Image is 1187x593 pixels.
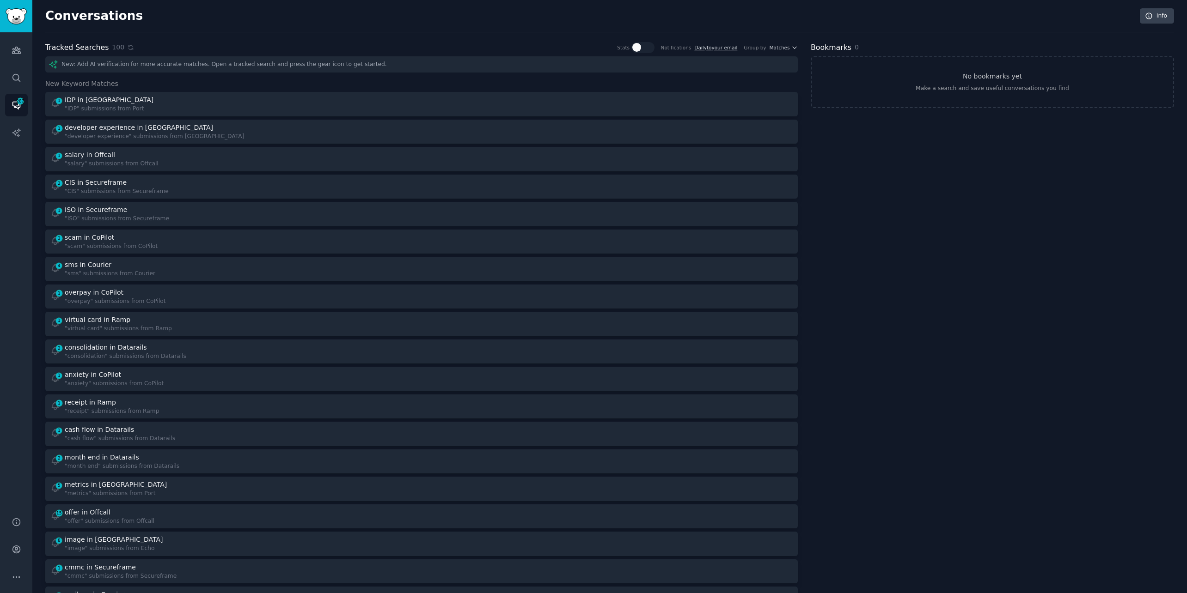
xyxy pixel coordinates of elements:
span: 2 [55,455,63,461]
span: 3 [55,235,63,242]
span: 0 [855,43,859,51]
span: 5 [55,482,63,489]
button: Matches [770,44,798,51]
div: "cmmc" submissions from Secureframe [65,572,177,581]
div: "receipt" submissions from Ramp [65,407,159,416]
div: consolidation in Datarails [65,343,147,352]
a: 4sms in Courier"sms" submissions from Courier [45,257,798,281]
a: 8image in [GEOGRAPHIC_DATA]"image" submissions from Echo [45,532,798,556]
div: anxiety in CoPilot [65,370,121,380]
span: 1 [55,125,63,132]
a: Info [1140,8,1174,24]
div: "offer" submissions from Offcall [65,517,154,526]
a: 1cash flow in Datarails"cash flow" submissions from Datarails [45,422,798,446]
div: salary in Offcall [65,150,115,160]
div: cmmc in Secureframe [65,563,136,572]
div: "image" submissions from Echo [65,545,165,553]
span: 1 [55,427,63,434]
div: Make a search and save useful conversations you find [916,85,1069,93]
a: 15offer in Offcall"offer" submissions from Offcall [45,504,798,529]
div: virtual card in Ramp [65,315,130,325]
a: 1virtual card in Ramp"virtual card" submissions from Ramp [45,312,798,336]
div: "CIS" submissions from Secureframe [65,188,169,196]
div: scam in CoPilot [65,233,114,242]
a: 1IDP in [GEOGRAPHIC_DATA]"IDP" submissions from Port [45,92,798,116]
span: 1 [55,290,63,296]
h2: Bookmarks [811,42,851,54]
div: Notifications [661,44,691,51]
div: "scam" submissions from CoPilot [65,242,158,251]
div: Group by [744,44,766,51]
div: metrics in [GEOGRAPHIC_DATA] [65,480,167,490]
div: "anxiety" submissions from CoPilot [65,380,164,388]
h2: Tracked Searches [45,42,109,54]
span: 1 [55,565,63,571]
div: IDP in [GEOGRAPHIC_DATA] [65,95,153,105]
div: "salary" submissions from Offcall [65,160,159,168]
span: 100 [112,42,124,52]
a: 1developer experience in [GEOGRAPHIC_DATA]"developer experience" submissions from [GEOGRAPHIC_DATA] [45,120,798,144]
a: 1cmmc in Secureframe"cmmc" submissions from Secureframe [45,559,798,584]
div: month end in Datarails [65,453,139,462]
img: GummySearch logo [6,8,27,24]
div: "developer experience" submissions from [GEOGRAPHIC_DATA] [65,133,244,141]
a: 2CIS in Secureframe"CIS" submissions from Secureframe [45,175,798,199]
a: 287 [5,94,28,116]
div: "ISO" submissions from Secureframe [65,215,169,223]
div: "metrics" submissions from Port [65,490,169,498]
div: cash flow in Datarails [65,425,134,435]
a: 1receipt in Ramp"receipt" submissions from Ramp [45,394,798,419]
div: "overpay" submissions from CoPilot [65,297,166,306]
div: "cash flow" submissions from Datarails [65,435,175,443]
span: 2 [55,345,63,351]
span: 8 [55,537,63,544]
div: ISO in Secureframe [65,205,127,215]
span: 4 [55,262,63,269]
div: "month end" submissions from Datarails [65,462,179,471]
a: Dailytoyour email [694,45,737,50]
div: "consolidation" submissions from Datarails [65,352,186,361]
h3: No bookmarks yet [963,72,1022,81]
a: 2consolidation in Datarails"consolidation" submissions from Datarails [45,339,798,364]
h2: Conversations [45,9,143,24]
div: sms in Courier [65,260,111,270]
span: Matches [770,44,790,51]
span: 1 [55,372,63,379]
span: New Keyword Matches [45,79,118,89]
a: 3scam in CoPilot"scam" submissions from CoPilot [45,230,798,254]
div: "virtual card" submissions from Ramp [65,325,172,333]
div: receipt in Ramp [65,398,116,407]
div: developer experience in [GEOGRAPHIC_DATA] [65,123,213,133]
a: 1overpay in CoPilot"overpay" submissions from CoPilot [45,284,798,309]
span: 1 [55,97,63,104]
div: "sms" submissions from Courier [65,270,155,278]
span: 1 [55,400,63,406]
span: 1 [55,207,63,214]
a: 1salary in Offcall"salary" submissions from Offcall [45,147,798,171]
div: overpay in CoPilot [65,288,123,297]
a: 5metrics in [GEOGRAPHIC_DATA]"metrics" submissions from Port [45,477,798,501]
span: 15 [55,510,63,516]
div: image in [GEOGRAPHIC_DATA] [65,535,163,545]
div: CIS in Secureframe [65,178,127,188]
a: 1ISO in Secureframe"ISO" submissions from Secureframe [45,202,798,226]
div: offer in Offcall [65,508,110,517]
a: 2month end in Datarails"month end" submissions from Datarails [45,449,798,474]
div: "IDP" submissions from Port [65,105,155,113]
a: 1anxiety in CoPilot"anxiety" submissions from CoPilot [45,367,798,391]
span: 287 [16,98,24,104]
span: 2 [55,180,63,187]
a: No bookmarks yetMake a search and save useful conversations you find [811,56,1174,108]
div: New: Add AI verification for more accurate matches. Open a tracked search and press the gear icon... [45,56,798,73]
span: 1 [55,152,63,159]
span: 1 [55,317,63,324]
div: Stats [617,44,630,51]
